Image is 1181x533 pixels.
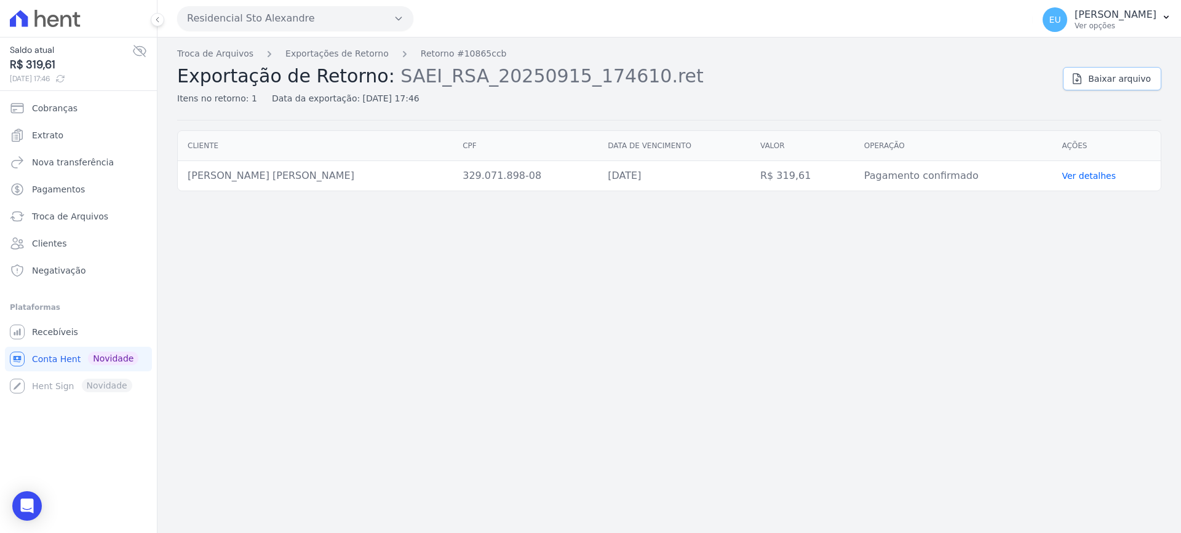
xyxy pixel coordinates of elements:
[32,156,114,168] span: Nova transferência
[12,491,42,521] div: Open Intercom Messenger
[1049,15,1061,24] span: EU
[177,47,1053,60] nav: Breadcrumb
[598,161,750,191] td: [DATE]
[1063,67,1161,90] a: Baixar arquivo
[32,353,81,365] span: Conta Hent
[177,6,413,31] button: Residencial Sto Alexandre
[1075,9,1156,21] p: [PERSON_NAME]
[32,129,63,141] span: Extrato
[177,65,395,87] span: Exportação de Retorno:
[854,131,1052,161] th: Operação
[32,237,66,250] span: Clientes
[178,161,453,191] td: [PERSON_NAME] [PERSON_NAME]
[598,131,750,161] th: Data de vencimento
[5,258,152,283] a: Negativação
[421,47,507,60] a: Retorno #10865ccb
[854,161,1052,191] td: Pagamento confirmado
[10,44,132,57] span: Saldo atual
[32,183,85,195] span: Pagamentos
[400,64,704,87] span: SAEI_RSA_20250915_174610.ret
[5,231,152,256] a: Clientes
[5,177,152,202] a: Pagamentos
[88,352,138,365] span: Novidade
[1052,131,1161,161] th: Ações
[272,92,420,105] div: Data da exportação: [DATE] 17:46
[453,161,598,191] td: 329.071.898-08
[750,131,854,161] th: Valor
[32,264,86,277] span: Negativação
[1075,21,1156,31] p: Ver opções
[32,326,78,338] span: Recebíveis
[5,123,152,148] a: Extrato
[10,73,132,84] span: [DATE] 17:46
[453,131,598,161] th: CPF
[5,204,152,229] a: Troca de Arquivos
[1033,2,1181,37] button: EU [PERSON_NAME] Ver opções
[1062,171,1116,181] a: Ver detalhes
[32,210,108,223] span: Troca de Arquivos
[178,131,453,161] th: Cliente
[10,96,147,398] nav: Sidebar
[10,57,132,73] span: R$ 319,61
[10,300,147,315] div: Plataformas
[177,92,257,105] div: Itens no retorno: 1
[285,47,389,60] a: Exportações de Retorno
[5,320,152,344] a: Recebíveis
[5,96,152,120] a: Cobranças
[5,150,152,175] a: Nova transferência
[177,47,253,60] a: Troca de Arquivos
[32,102,78,114] span: Cobranças
[1088,73,1151,85] span: Baixar arquivo
[750,161,854,191] td: R$ 319,61
[5,347,152,371] a: Conta Hent Novidade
